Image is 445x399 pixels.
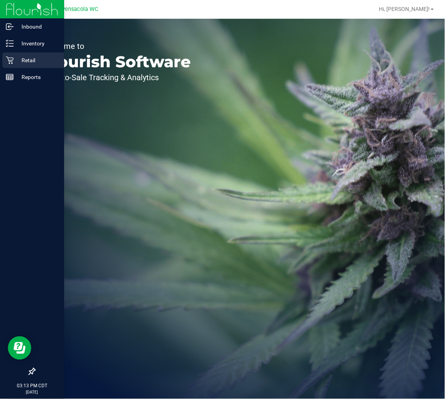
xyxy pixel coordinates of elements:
[14,39,61,48] p: Inventory
[6,23,14,31] inline-svg: Inbound
[42,54,191,70] p: Flourish Software
[42,74,191,81] p: Seed-to-Sale Tracking & Analytics
[379,6,430,12] span: Hi, [PERSON_NAME]!
[42,42,191,50] p: Welcome to
[4,390,61,395] p: [DATE]
[8,336,31,360] iframe: Resource center
[6,56,14,64] inline-svg: Retail
[14,72,61,82] p: Reports
[6,73,14,81] inline-svg: Reports
[4,383,61,390] p: 03:13 PM CDT
[61,6,98,13] span: Pensacola WC
[14,22,61,31] p: Inbound
[6,40,14,47] inline-svg: Inventory
[14,56,61,65] p: Retail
